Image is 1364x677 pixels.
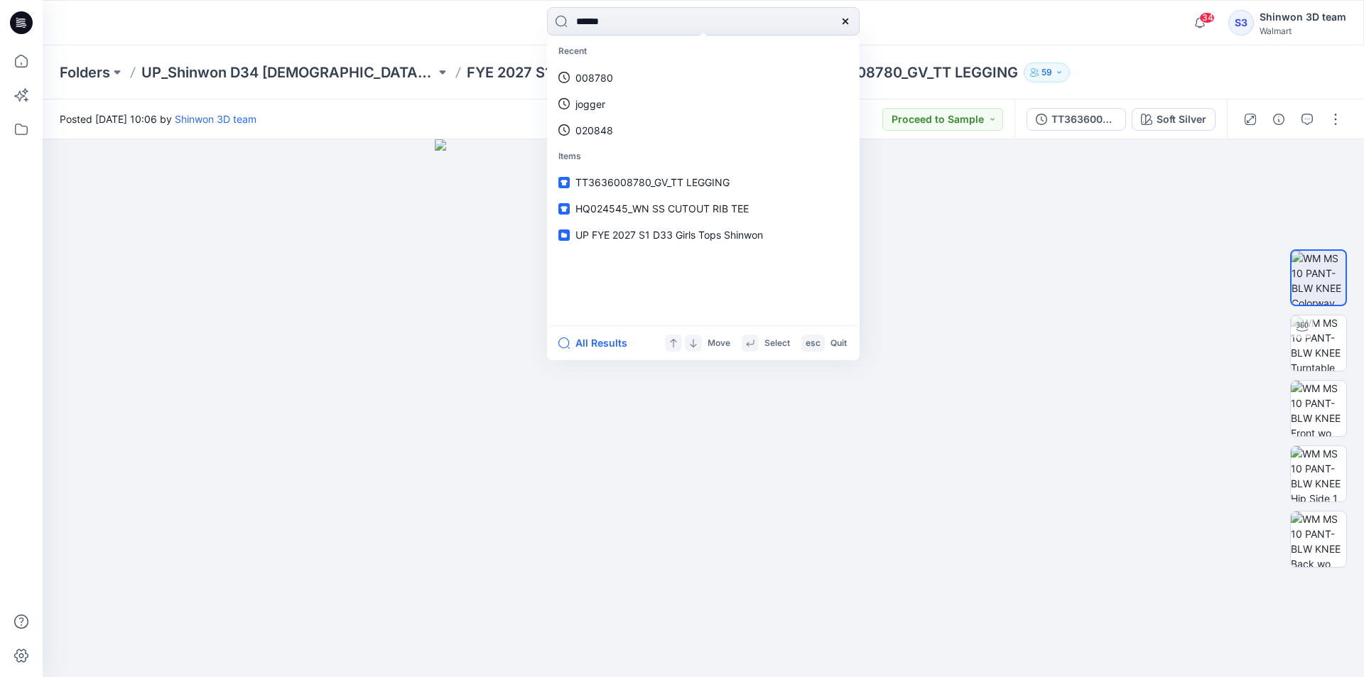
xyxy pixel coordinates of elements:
button: Soft Silver [1132,108,1216,131]
a: jogger [550,91,857,117]
p: 008780 [575,70,613,85]
button: 59 [1024,63,1070,82]
p: Recent [550,38,857,65]
a: Shinwon 3D team [175,113,256,125]
p: esc [806,336,821,351]
div: S3 [1228,10,1254,36]
span: Posted [DATE] 10:06 by [60,112,256,126]
img: WM MS 10 PANT-BLW KNEE Turntable with Avatar [1291,315,1346,371]
img: WM MS 10 PANT-BLW KNEE Hip Side 1 wo Avatar [1291,446,1346,502]
p: Quit [830,336,847,351]
a: HQ024545_WN SS CUTOUT RIB TEE [550,195,857,222]
p: TT3636008780_GV_TT LEGGING [792,63,1018,82]
button: TT3636008780_GV_TT KNIT LEGGING [1027,108,1126,131]
p: Select [764,336,790,351]
div: Shinwon 3D team [1260,9,1346,26]
button: All Results [558,335,637,352]
p: 020848 [575,123,613,138]
p: Move [708,336,730,351]
a: 008780 [550,65,857,91]
img: WM MS 10 PANT-BLW KNEE Front wo Avatar [1291,381,1346,436]
a: TT3636008780_GV_TT LEGGING [550,169,857,195]
img: WM MS 10 PANT-BLW KNEE Back wo Avatar [1291,511,1346,567]
span: HQ024545_WN SS CUTOUT RIB TEE [575,202,749,215]
a: UP FYE 2027 S1 D33 Girls Tops Shinwon [550,222,857,248]
span: UP FYE 2027 S1 D33 Girls Tops Shinwon [575,229,763,241]
div: Walmart [1260,26,1346,36]
p: 59 [1041,65,1052,80]
img: WM MS 10 PANT-BLW KNEE Colorway wo Avatar [1292,251,1346,305]
p: jogger [575,97,605,112]
div: Soft Silver [1157,112,1206,127]
div: TT3636008780_GV_TT KNIT LEGGING [1051,112,1117,127]
a: 020848 [550,117,857,143]
img: eyJhbGciOiJIUzI1NiIsImtpZCI6IjAiLCJzbHQiOiJzZXMiLCJ0eXAiOiJKV1QifQ.eyJkYXRhIjp7InR5cGUiOiJzdG9yYW... [435,139,973,677]
span: TT3636008780_GV_TT LEGGING [575,176,730,188]
a: UP_Shinwon D34 [DEMOGRAPHIC_DATA] Bottoms [141,63,435,82]
span: 34 [1199,12,1215,23]
p: Items [550,143,857,170]
a: FYE 2027 S1 UP [PERSON_NAME] [PERSON_NAME] [467,63,761,82]
button: Details [1267,108,1290,131]
a: Folders [60,63,110,82]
